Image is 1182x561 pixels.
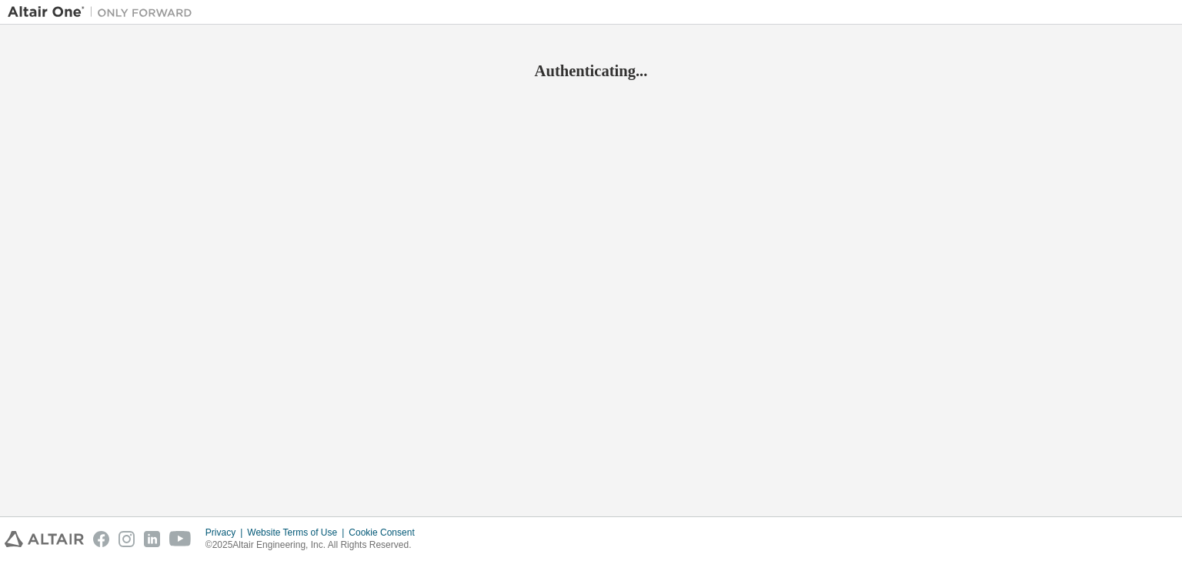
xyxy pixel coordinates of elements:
[93,531,109,547] img: facebook.svg
[5,531,84,547] img: altair_logo.svg
[8,61,1174,81] h2: Authenticating...
[205,526,247,539] div: Privacy
[169,531,192,547] img: youtube.svg
[119,531,135,547] img: instagram.svg
[349,526,423,539] div: Cookie Consent
[205,539,424,552] p: © 2025 Altair Engineering, Inc. All Rights Reserved.
[8,5,200,20] img: Altair One
[144,531,160,547] img: linkedin.svg
[247,526,349,539] div: Website Terms of Use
